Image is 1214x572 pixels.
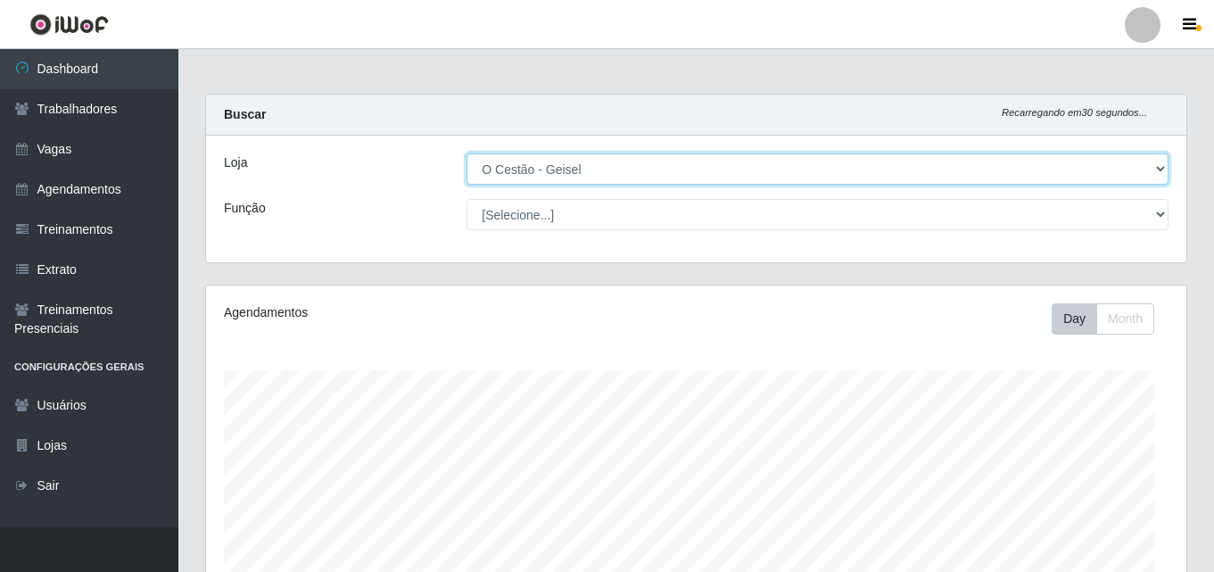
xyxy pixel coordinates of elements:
[1002,107,1147,118] i: Recarregando em 30 segundos...
[29,13,109,36] img: CoreUI Logo
[224,107,266,121] strong: Buscar
[1052,303,1097,335] button: Day
[224,303,602,322] div: Agendamentos
[1052,303,1154,335] div: First group
[224,199,266,218] label: Função
[1096,303,1154,335] button: Month
[1052,303,1169,335] div: Toolbar with button groups
[224,153,247,172] label: Loja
